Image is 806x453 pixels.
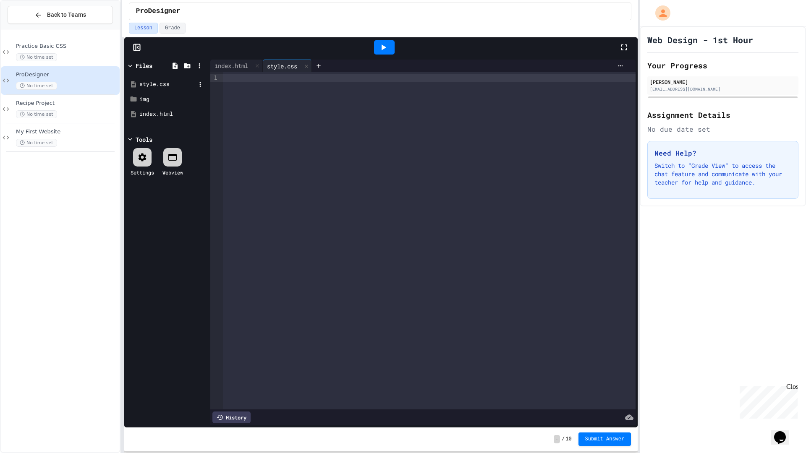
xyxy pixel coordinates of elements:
[565,436,571,443] span: 10
[562,436,565,443] span: /
[646,3,673,23] div: My Account
[136,6,181,16] span: ProDesigner
[771,419,798,445] iframe: chat widget
[131,169,154,176] div: Settings
[16,82,57,90] span: No time set
[210,61,252,70] div: index.html
[647,109,798,121] h2: Assignment Details
[212,411,251,423] div: History
[647,124,798,134] div: No due date set
[47,10,86,19] span: Back to Teams
[16,71,118,78] span: ProDesigner
[650,78,796,86] div: [PERSON_NAME]
[136,61,152,70] div: Files
[139,95,205,104] div: img
[736,383,798,419] iframe: chat widget
[654,161,791,187] p: Switch to "Grade View" to access the chat feature and communicate with your teacher for help and ...
[210,60,263,72] div: index.html
[139,110,205,118] div: index.html
[129,23,158,34] button: Lesson
[139,80,196,89] div: style.css
[16,128,118,135] span: My First Website
[16,53,57,61] span: No time set
[16,110,57,118] span: No time set
[585,436,625,443] span: Submit Answer
[263,62,301,70] div: style.css
[16,139,57,147] span: No time set
[554,435,560,443] span: -
[160,23,186,34] button: Grade
[16,100,118,107] span: Recipe Project
[650,86,796,92] div: [EMAIL_ADDRESS][DOMAIN_NAME]
[16,43,118,50] span: Practice Basic CSS
[210,74,219,82] div: 1
[162,169,183,176] div: Webview
[647,60,798,71] h2: Your Progress
[263,60,312,72] div: style.css
[8,6,113,24] button: Back to Teams
[578,432,631,446] button: Submit Answer
[647,34,753,46] h1: Web Design - 1st Hour
[654,148,791,158] h3: Need Help?
[3,3,58,53] div: Chat with us now!Close
[136,135,152,144] div: Tools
